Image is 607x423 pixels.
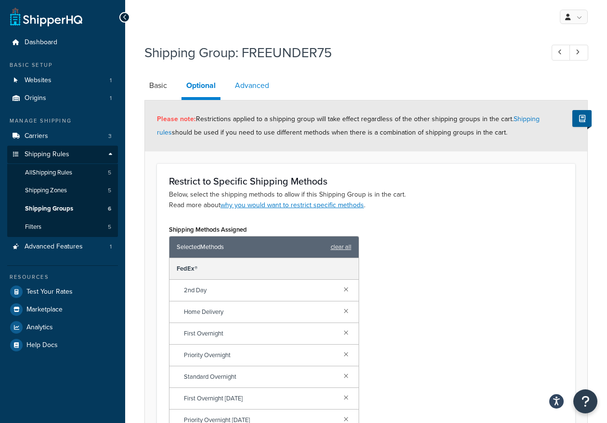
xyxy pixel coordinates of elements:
button: Open Resource Center [573,389,597,413]
span: Standard Overnight [184,370,336,384]
li: Shipping Zones [7,182,118,199]
div: Resources [7,273,118,281]
span: Filters [25,223,41,231]
span: Home Delivery [184,305,336,319]
li: Shipping Groups [7,200,118,218]
a: Websites1 [7,72,118,89]
a: Shipping Zones5 [7,182,118,199]
span: Marketplace [26,306,63,314]
span: 2nd Day [184,284,336,297]
a: Marketplace [7,301,118,318]
span: Analytics [26,323,53,332]
span: 3 [108,132,112,140]
p: Below, select the shipping methods to allow if this Shipping Group is in the cart. Read more about . [169,189,563,211]
span: Priority Overnight [184,348,336,362]
a: Shipping Groups6 [7,200,118,218]
a: Dashboard [7,34,118,51]
span: First Overnight [184,327,336,340]
a: Advanced Features1 [7,238,118,256]
span: 1 [110,94,112,102]
div: FedEx® [169,258,359,280]
span: Shipping Groups [25,205,73,213]
span: 1 [110,243,112,251]
span: Dashboard [25,38,57,47]
li: Origins [7,89,118,107]
strong: Please note: [157,114,196,124]
div: Basic Setup [7,61,118,69]
button: Show Help Docs [572,110,592,127]
a: Origins1 [7,89,118,107]
span: 5 [108,223,111,231]
span: Selected Methods [177,240,326,254]
span: Shipping Rules [25,150,69,159]
h1: Shipping Group: FREEUNDER75 [144,43,534,62]
span: Origins [25,94,46,102]
a: Optional [181,74,220,100]
label: Shipping Methods Assigned [169,226,247,233]
a: Filters5 [7,218,118,236]
a: Carriers3 [7,127,118,145]
span: 6 [108,205,111,213]
span: Carriers [25,132,48,140]
a: Advanced [230,74,274,97]
li: Advanced Features [7,238,118,256]
a: Basic [144,74,172,97]
a: Analytics [7,319,118,336]
li: Websites [7,72,118,89]
span: Websites [25,76,52,85]
span: Shipping Zones [25,187,67,195]
span: Test Your Rates [26,288,73,296]
a: Previous Record [552,45,570,61]
a: Shipping Rules [7,146,118,163]
span: 5 [108,187,111,195]
div: Manage Shipping [7,117,118,125]
span: 5 [108,169,111,177]
span: All Shipping Rules [25,169,72,177]
li: Filters [7,218,118,236]
a: clear all [331,240,351,254]
li: Shipping Rules [7,146,118,237]
a: why you would want to restrict specific methods [220,200,364,210]
span: Restrictions applied to a shipping group will take effect regardless of the other shipping groups... [157,114,540,137]
h3: Restrict to Specific Shipping Methods [169,176,563,187]
a: Test Your Rates [7,283,118,300]
span: Advanced Features [25,243,83,251]
a: Help Docs [7,336,118,354]
li: Carriers [7,127,118,145]
a: AllShipping Rules5 [7,164,118,182]
span: 1 [110,76,112,85]
span: Help Docs [26,341,58,349]
span: First Overnight [DATE] [184,392,336,405]
a: Next Record [569,45,588,61]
